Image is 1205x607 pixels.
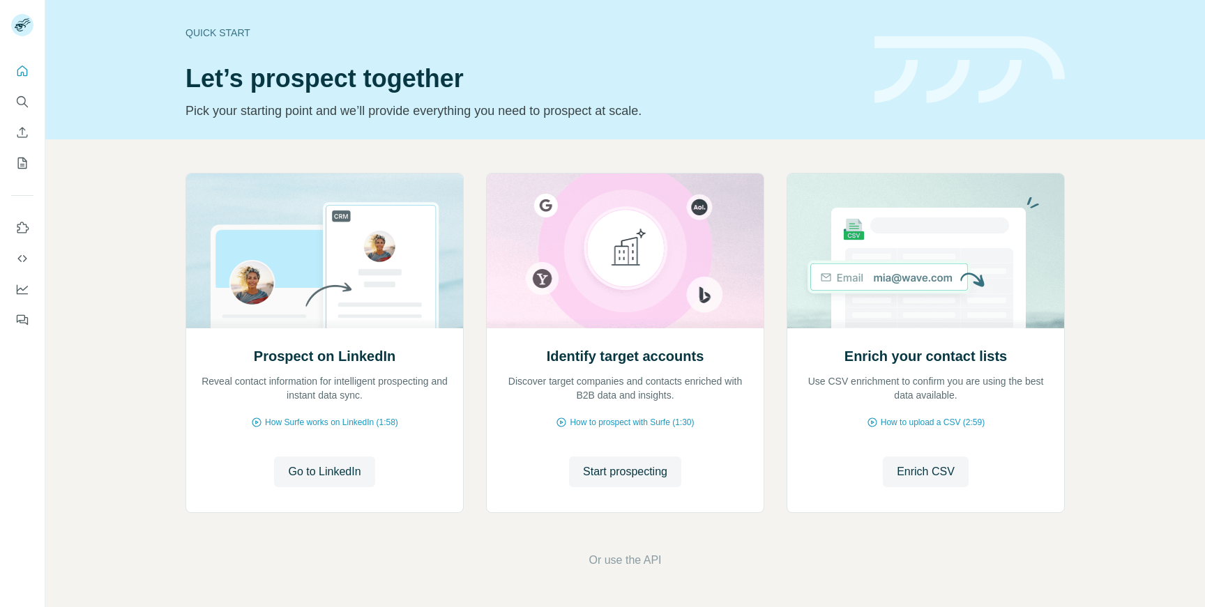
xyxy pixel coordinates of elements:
[200,374,449,402] p: Reveal contact information for intelligent prospecting and instant data sync.
[185,65,858,93] h1: Let’s prospect together
[11,215,33,240] button: Use Surfe on LinkedIn
[501,374,750,402] p: Discover target companies and contacts enriched with B2B data and insights.
[801,374,1050,402] p: Use CSV enrichment to confirm you are using the best data available.
[883,456,969,487] button: Enrich CSV
[274,456,374,487] button: Go to LinkedIn
[11,151,33,176] button: My lists
[11,59,33,84] button: Quick start
[254,346,395,366] h2: Prospect on LinkedIn
[185,174,464,328] img: Prospect on LinkedIn
[787,174,1065,328] img: Enrich your contact lists
[897,463,955,480] span: Enrich CSV
[11,307,33,332] button: Feedback
[589,552,661,569] button: Or use the API
[569,456,681,487] button: Start prospecting
[547,346,704,366] h2: Identify target accounts
[11,120,33,145] button: Enrich CSV
[881,416,985,429] span: How to upload a CSV (2:59)
[486,174,764,328] img: Identify target accounts
[265,416,398,429] span: How Surfe works on LinkedIn (1:58)
[570,416,694,429] span: How to prospect with Surfe (1:30)
[11,277,33,302] button: Dashboard
[288,463,361,480] span: Go to LinkedIn
[844,346,1007,366] h2: Enrich your contact lists
[185,101,858,121] p: Pick your starting point and we’ll provide everything you need to prospect at scale.
[583,463,667,480] span: Start prospecting
[185,26,858,40] div: Quick start
[874,36,1065,104] img: banner
[11,246,33,271] button: Use Surfe API
[11,89,33,114] button: Search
